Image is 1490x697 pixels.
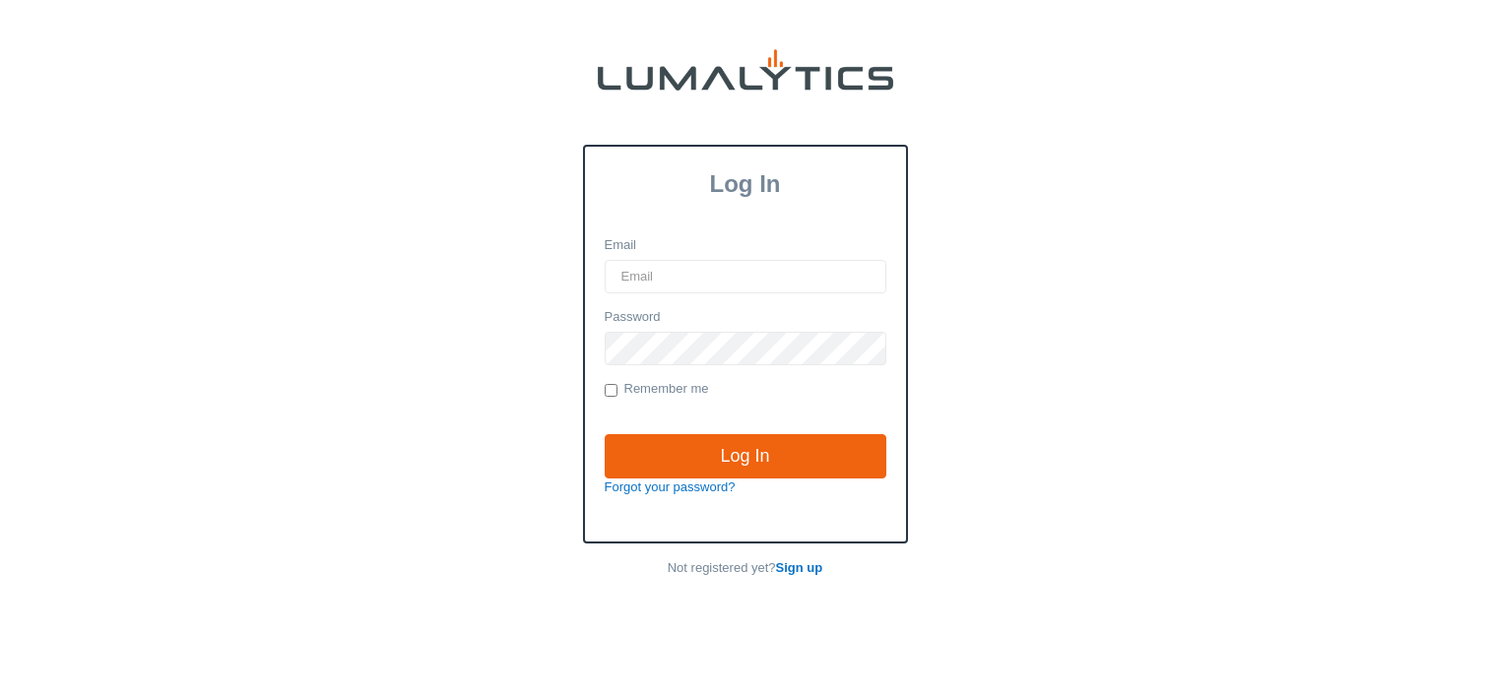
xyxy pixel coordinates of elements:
[605,434,886,479] input: Log In
[585,170,906,198] h3: Log In
[605,479,736,494] a: Forgot your password?
[583,559,908,578] p: Not registered yet?
[605,380,709,400] label: Remember me
[605,384,617,397] input: Remember me
[776,560,823,575] a: Sign up
[605,308,661,327] label: Password
[598,49,893,91] img: lumalytics-black-e9b537c871f77d9ce8d3a6940f85695cd68c596e3f819dc492052d1098752254.png
[605,260,886,293] input: Email
[605,236,637,255] label: Email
